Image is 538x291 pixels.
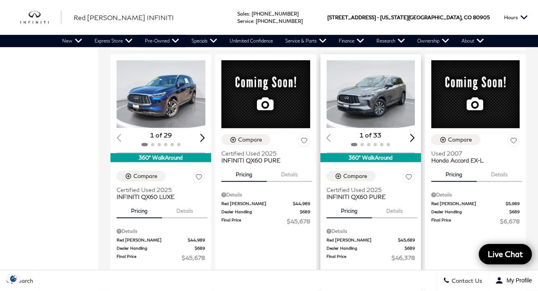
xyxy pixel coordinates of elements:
[398,237,415,243] span: $45,689
[117,245,195,251] span: Dealer Handling
[237,18,253,24] span: Service
[431,134,480,145] button: Compare Vehicle
[326,245,415,251] a: Dealer Handling $689
[479,244,532,264] a: Live Chat
[503,277,532,284] span: My Profile
[506,201,520,207] span: $5,989
[110,153,211,162] div: 360° WalkAround
[117,131,205,140] div: 1 of 29
[372,200,417,218] button: details tab
[117,253,182,262] span: Final Price
[74,13,174,23] a: Red [PERSON_NAME] INFINITI
[431,164,477,182] button: pricing tab
[455,35,490,47] a: About
[287,217,310,226] span: $45,678
[370,35,411,47] a: Research
[326,245,405,251] span: Dealer Handling
[88,35,139,47] a: Express Store
[117,60,207,128] div: 1 / 2
[117,193,199,200] span: INFINITI QX60 LUXE
[252,11,299,17] a: [PHONE_NUMBER]
[56,35,490,47] nav: Main Navigation
[56,35,88,47] a: New
[431,191,520,199] div: Pricing Details - Honda Accord EX-L
[185,35,223,47] a: Specials
[500,217,520,226] span: $6,678
[450,277,482,284] span: Contact Us
[238,136,262,143] div: Compare
[221,60,310,129] img: 2025 INFINITI QX60 PURE
[327,14,490,20] a: [STREET_ADDRESS] • [US_STATE][GEOGRAPHIC_DATA], CO 80905
[162,200,207,218] button: details tab
[489,271,538,291] button: Open user profile menu
[507,134,520,149] button: Save Vehicle
[195,245,205,251] span: $689
[74,14,174,21] span: Red [PERSON_NAME] INFINITI
[4,274,23,283] section: Click to Open Cookie Consent Modal
[188,237,205,243] span: $44,989
[300,209,310,215] span: $689
[182,253,205,262] span: $45,678
[117,171,166,181] button: Compare Vehicle
[221,209,310,215] a: Dealer Handling $689
[117,186,199,193] span: Certified Used 2025
[484,249,527,259] span: Live Chat
[410,134,415,142] div: Next slide
[326,200,372,218] button: pricing tab
[326,237,398,243] span: Red [PERSON_NAME]
[326,237,415,243] a: Red [PERSON_NAME] $45,689
[326,253,415,262] a: Final Price $46,378
[221,164,267,182] button: pricing tab
[326,253,392,262] span: Final Price
[267,164,312,182] button: details tab
[326,186,415,200] a: Certified Used 2025INFINITI QX60 PURE
[221,209,299,215] span: Dealer Handling
[431,209,509,215] span: Dealer Handling
[477,164,522,182] button: details tab
[411,35,455,47] a: Ownership
[431,60,520,129] img: 2007 Honda Accord EX-L
[326,171,376,181] button: Compare Vehicle
[139,35,185,47] a: Pre-Owned
[249,11,250,17] span: :
[117,237,188,243] span: Red [PERSON_NAME]
[403,171,415,186] button: Save Vehicle
[431,150,513,157] span: Used 2007
[293,201,310,207] span: $44,989
[117,245,205,251] a: Dealer Handling $689
[405,245,415,251] span: $689
[221,157,304,164] span: INFINITI QX60 PURE
[223,35,279,47] a: Unlimited Confidence
[431,157,513,164] span: Honda Accord EX-L
[509,209,520,215] span: $689
[431,150,520,164] a: Used 2007Honda Accord EX-L
[200,134,205,142] div: Next slide
[20,11,61,24] a: infiniti
[221,191,310,199] div: Pricing Details - INFINITI QX60 PURE
[221,217,286,226] span: Final Price
[326,60,416,128] div: 1 / 2
[279,35,333,47] a: Service & Parts
[326,131,415,140] div: 1 of 33
[117,200,162,218] button: pricing tab
[20,11,61,24] img: INFINITI
[253,18,254,24] span: :
[392,253,415,262] span: $46,378
[320,153,421,162] div: 360° WalkAround
[343,172,367,180] div: Compare
[117,60,207,128] img: 2025 INFINITI QX60 LUXE 1
[133,172,158,180] div: Compare
[117,237,205,243] a: Red [PERSON_NAME] $44,989
[326,228,415,235] div: Pricing Details - INFINITI QX60 PURE
[221,150,304,157] span: Certified Used 2025
[326,193,409,200] span: INFINITI QX60 PURE
[221,217,310,226] a: Final Price $45,678
[326,60,416,128] img: 2025 INFINITI QX60 PURE 1
[431,217,500,226] span: Final Price
[117,228,205,235] div: Pricing Details - INFINITI QX60 LUXE
[221,201,293,207] span: Red [PERSON_NAME]
[193,171,205,186] button: Save Vehicle
[237,11,249,17] span: Sales
[431,209,520,215] a: Dealer Handling $689
[448,136,472,143] div: Compare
